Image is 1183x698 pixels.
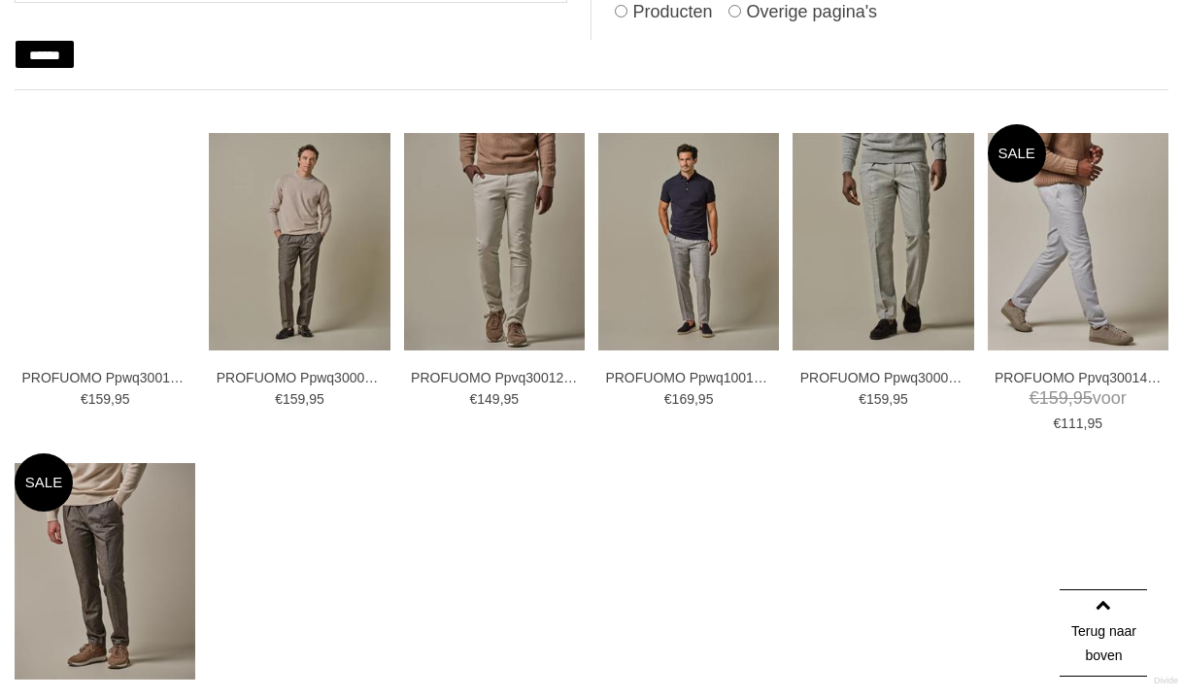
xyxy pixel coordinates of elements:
[111,391,115,407] span: ,
[747,2,878,21] label: Overige pagina's
[404,133,585,350] img: PROFUOMO Ppvq30012f Broeken en Pantalons
[500,391,504,407] span: ,
[305,391,309,407] span: ,
[115,391,130,407] span: 95
[1087,415,1102,431] span: 95
[995,386,1161,411] span: voor
[1039,388,1068,408] span: 159
[88,391,111,407] span: 159
[21,369,187,386] a: PROFUOMO Ppwq30011a Broeken en Pantalons
[859,391,866,407] span: €
[1068,388,1073,408] span: ,
[800,369,966,386] a: PROFUOMO Ppwq30009b Broeken en Pantalons
[988,133,1168,350] img: PROFUOMO Ppvq30014d Broeken en Pantalons
[283,391,305,407] span: 159
[209,133,389,350] img: PROFUOMO Ppwq30009a Broeken en Pantalons
[411,369,577,386] a: PROFUOMO Ppvq30012f Broeken en Pantalons
[598,133,779,350] img: PROFUOMO Ppwq10014a Broeken en Pantalons
[893,391,908,407] span: 95
[477,391,499,407] span: 149
[866,391,889,407] span: 159
[504,391,520,407] span: 95
[694,391,698,407] span: ,
[889,391,893,407] span: ,
[605,369,771,386] a: PROFUOMO Ppwq10014a Broeken en Pantalons
[309,391,324,407] span: 95
[698,391,714,407] span: 95
[1073,388,1093,408] span: 95
[995,369,1161,386] a: PROFUOMO Ppvq30014d Broeken en Pantalons
[275,391,283,407] span: €
[1084,415,1088,431] span: ,
[672,391,694,407] span: 169
[470,391,478,407] span: €
[217,369,383,386] a: PROFUOMO Ppwq30009a Broeken en Pantalons
[664,391,672,407] span: €
[793,133,973,350] img: PROFUOMO Ppwq30009b Broeken en Pantalons
[1060,589,1147,677] a: Terug naar boven
[1053,415,1061,431] span: €
[1061,415,1083,431] span: 111
[632,2,712,21] label: Producten
[81,391,88,407] span: €
[1030,388,1039,408] span: €
[15,463,195,681] img: PROFUOMO Ppvq30014c Broeken en Pantalons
